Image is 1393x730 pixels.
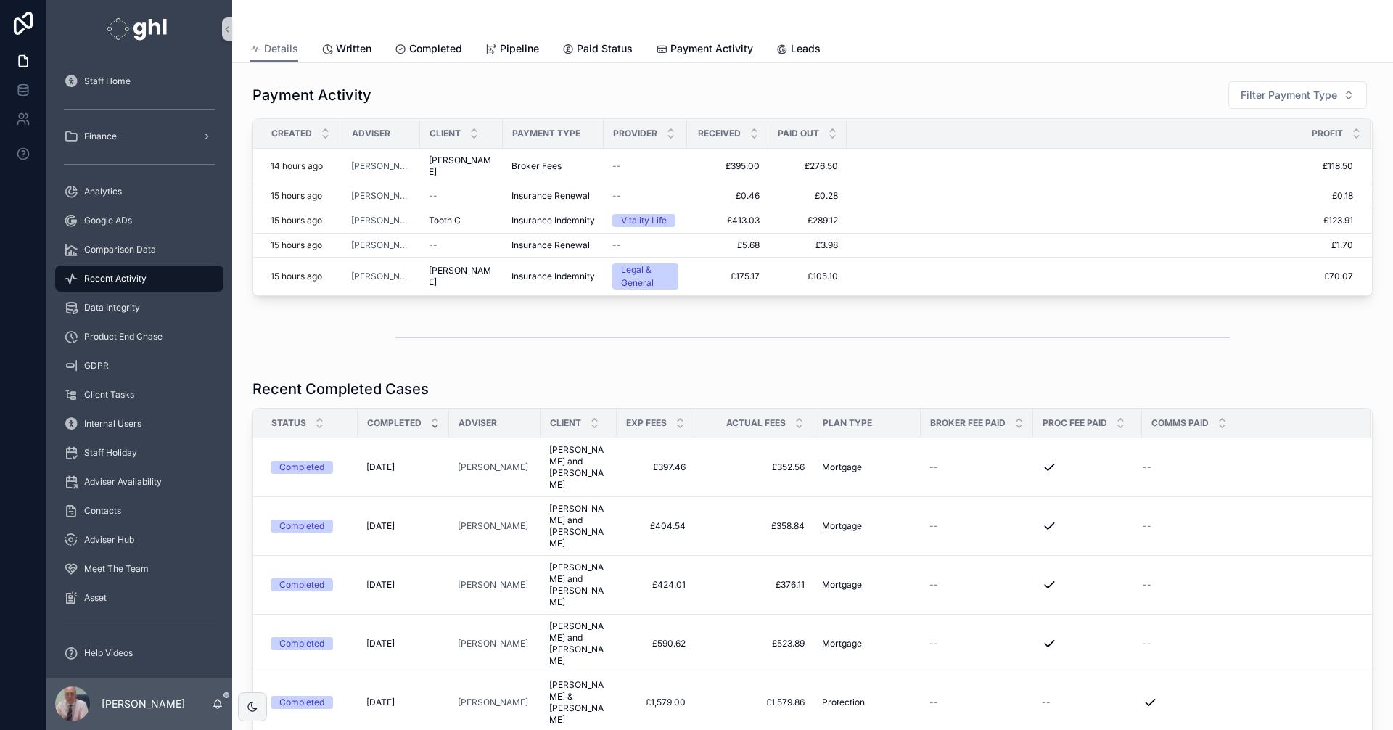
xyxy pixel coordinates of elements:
[847,271,1353,282] a: £70.07
[409,41,462,56] span: Completed
[778,128,819,139] span: Paid Out
[366,579,440,591] a: [DATE]
[279,637,324,650] div: Completed
[429,239,494,251] a: --
[1143,462,1353,473] a: --
[458,462,532,473] a: [PERSON_NAME]
[703,520,805,532] a: £358.84
[696,271,760,282] a: £175.17
[549,503,608,549] a: [PERSON_NAME] and [PERSON_NAME]
[429,265,494,288] span: [PERSON_NAME]
[703,697,805,708] span: £1,579.86
[366,638,395,649] span: [DATE]
[1143,462,1151,473] span: --
[1143,579,1151,591] span: --
[549,679,608,726] span: [PERSON_NAME] & [PERSON_NAME]
[777,271,838,282] span: £105.10
[351,239,411,251] span: [PERSON_NAME]
[351,215,411,226] a: [PERSON_NAME]
[458,579,528,591] a: [PERSON_NAME]
[429,215,494,226] a: Tooth C
[726,417,786,429] span: Actual Fees
[696,160,760,172] a: £395.00
[791,41,821,56] span: Leads
[366,462,395,473] span: [DATE]
[511,215,595,226] a: Insurance Indemnity
[366,520,395,532] span: [DATE]
[822,462,912,473] a: Mortgage
[776,36,821,65] a: Leads
[84,592,107,604] span: Asset
[696,190,760,202] span: £0.46
[847,239,1353,251] span: £1.70
[252,85,371,105] h1: Payment Activity
[822,638,862,649] span: Mortgage
[577,41,633,56] span: Paid Status
[271,128,312,139] span: Created
[625,520,686,532] a: £404.54
[929,579,1024,591] a: --
[696,215,760,226] a: £413.03
[929,638,938,649] span: --
[321,36,371,65] a: Written
[625,579,686,591] a: £424.01
[929,520,1024,532] a: --
[55,68,223,94] a: Staff Home
[1042,697,1051,708] span: --
[929,579,938,591] span: --
[429,215,461,226] span: Tooth C
[430,128,461,139] span: Client
[822,697,865,708] span: Protection
[1151,417,1209,429] span: Comms Paid
[271,578,349,591] a: Completed
[511,271,595,282] a: Insurance Indemnity
[656,36,753,65] a: Payment Activity
[84,505,121,517] span: Contacts
[458,638,532,649] a: [PERSON_NAME]
[458,697,528,708] a: [PERSON_NAME]
[847,215,1353,226] a: £123.91
[777,160,838,172] a: £276.50
[512,128,580,139] span: Payment Type
[459,417,497,429] span: Adviser
[271,417,306,429] span: Status
[822,579,912,591] a: Mortgage
[549,444,608,491] span: [PERSON_NAME] and [PERSON_NAME]
[621,263,670,290] div: Legal & General
[549,620,608,667] span: [PERSON_NAME] and [PERSON_NAME]
[822,462,862,473] span: Mortgage
[366,579,395,591] span: [DATE]
[612,263,678,290] a: Legal & General
[612,239,621,251] span: --
[107,17,171,41] img: App logo
[55,585,223,611] a: Asset
[777,215,838,226] a: £289.12
[1143,520,1151,532] span: --
[271,239,334,251] a: 15 hours ago
[822,638,912,649] a: Mortgage
[511,160,562,172] span: Broker Fees
[511,239,595,251] a: Insurance Renewal
[84,302,140,313] span: Data Integrity
[822,697,912,708] a: Protection
[511,239,590,251] span: Insurance Renewal
[458,520,528,532] span: [PERSON_NAME]
[822,520,862,532] span: Mortgage
[84,273,147,284] span: Recent Activity
[1042,697,1133,708] a: --
[511,190,595,202] a: Insurance Renewal
[485,36,539,65] a: Pipeline
[351,190,411,202] a: [PERSON_NAME]
[366,520,440,532] a: [DATE]
[625,462,686,473] a: £397.46
[429,239,437,251] span: --
[55,382,223,408] a: Client Tasks
[271,239,322,251] p: 15 hours ago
